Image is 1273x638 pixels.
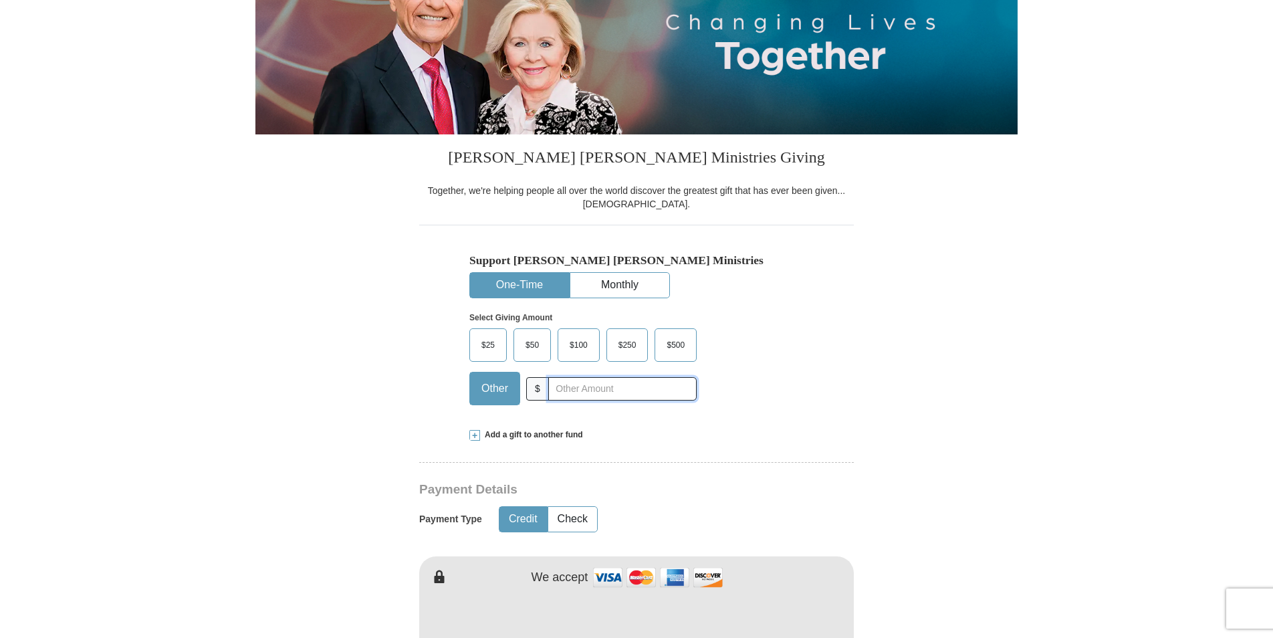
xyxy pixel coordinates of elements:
button: Monthly [570,273,669,298]
button: One-Time [470,273,569,298]
button: Check [548,507,597,532]
div: Together, we're helping people all over the world discover the greatest gift that has ever been g... [419,184,854,211]
h3: [PERSON_NAME] [PERSON_NAME] Ministries Giving [419,134,854,184]
span: $500 [660,335,691,355]
span: Other [475,379,515,399]
strong: Select Giving Amount [469,313,552,322]
button: Credit [499,507,547,532]
span: $100 [563,335,594,355]
span: $50 [519,335,546,355]
h5: Payment Type [419,514,482,525]
span: Add a gift to another fund [480,429,583,441]
h3: Payment Details [419,482,760,498]
h5: Support [PERSON_NAME] [PERSON_NAME] Ministries [469,253,804,268]
span: $ [526,377,549,401]
h4: We accept [532,570,588,585]
img: credit cards accepted [591,563,725,592]
span: $250 [612,335,643,355]
input: Other Amount [548,377,697,401]
span: $25 [475,335,501,355]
